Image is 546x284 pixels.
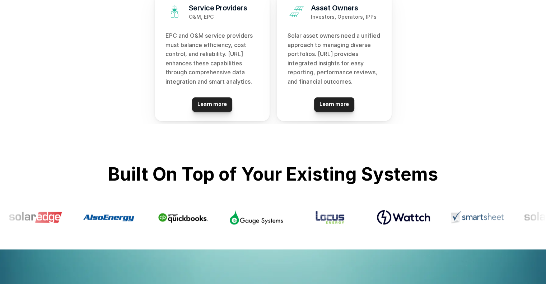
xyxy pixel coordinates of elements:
[311,3,358,13] h3: Asset Owners
[311,13,377,20] p: Investors, Operators, IPPs
[189,13,214,20] p: O&M, EPC
[314,97,354,112] a: Learn more
[288,31,381,87] p: Solar asset owners need a unified approach to managing diverse portfolios. [URL] provides integra...
[319,101,349,107] p: Learn more
[189,3,247,13] h3: Service Providers
[197,101,227,107] p: Learn more
[165,31,259,87] p: EPC and O&M service providers must balance efficiency, cost control, and reliability. [URL] enhan...
[55,163,491,185] h2: Built On Top of Your Existing Systems
[417,192,546,284] iframe: Chat Widget
[192,97,232,112] a: Learn more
